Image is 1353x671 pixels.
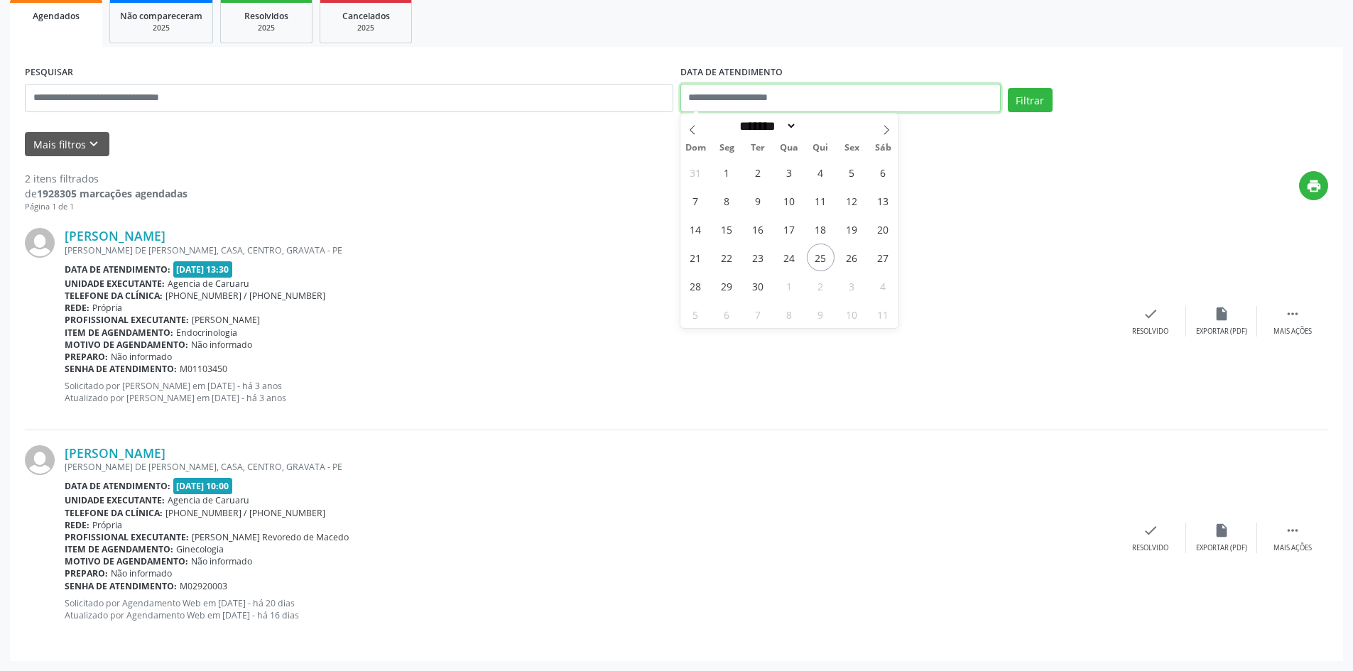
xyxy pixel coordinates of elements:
[869,300,897,328] span: Outubro 11, 2025
[1132,543,1168,553] div: Resolvido
[65,278,165,290] b: Unidade executante:
[92,519,122,531] span: Própria
[711,143,742,153] span: Seg
[1143,523,1158,538] i: check
[65,580,177,592] b: Senha de atendimento:
[742,143,773,153] span: Ter
[191,555,252,567] span: Não informado
[65,380,1115,404] p: Solicitado por [PERSON_NAME] em [DATE] - há 3 anos Atualizado por [PERSON_NAME] em [DATE] - há 3 ...
[807,215,835,243] span: Setembro 18, 2025
[1273,543,1312,553] div: Mais ações
[682,272,710,300] span: Setembro 28, 2025
[682,300,710,328] span: Outubro 5, 2025
[1214,523,1229,538] i: insert_drive_file
[65,351,108,363] b: Preparo:
[776,272,803,300] span: Outubro 1, 2025
[168,278,249,290] span: Agencia de Caruaru
[867,143,898,153] span: Sáb
[682,187,710,214] span: Setembro 7, 2025
[1196,543,1247,553] div: Exportar (PDF)
[807,244,835,271] span: Setembro 25, 2025
[797,119,844,133] input: Year
[869,272,897,300] span: Outubro 4, 2025
[682,244,710,271] span: Setembro 21, 2025
[65,228,165,244] a: [PERSON_NAME]
[1306,178,1322,194] i: print
[773,143,805,153] span: Qua
[25,228,55,258] img: img
[65,507,163,519] b: Telefone da clínica:
[33,10,80,22] span: Agendados
[65,314,189,326] b: Profissional executante:
[776,215,803,243] span: Setembro 17, 2025
[713,215,741,243] span: Setembro 15, 2025
[713,300,741,328] span: Outubro 6, 2025
[25,445,55,475] img: img
[869,244,897,271] span: Setembro 27, 2025
[1214,306,1229,322] i: insert_drive_file
[1143,306,1158,322] i: check
[680,143,712,153] span: Dom
[65,263,170,276] b: Data de atendimento:
[111,351,172,363] span: Não informado
[713,272,741,300] span: Setembro 29, 2025
[838,158,866,186] span: Setembro 5, 2025
[65,555,188,567] b: Motivo de agendamento:
[1273,327,1312,337] div: Mais ações
[176,327,237,339] span: Endocrinologia
[713,158,741,186] span: Setembro 1, 2025
[744,158,772,186] span: Setembro 2, 2025
[682,158,710,186] span: Agosto 31, 2025
[838,244,866,271] span: Setembro 26, 2025
[744,215,772,243] span: Setembro 16, 2025
[25,186,188,201] div: de
[776,244,803,271] span: Setembro 24, 2025
[1299,171,1328,200] button: print
[680,62,783,84] label: DATA DE ATENDIMENTO
[65,494,165,506] b: Unidade executante:
[776,300,803,328] span: Outubro 8, 2025
[65,363,177,375] b: Senha de atendimento:
[120,10,202,22] span: Não compareceram
[776,187,803,214] span: Setembro 10, 2025
[92,302,122,314] span: Própria
[838,272,866,300] span: Outubro 3, 2025
[192,314,260,326] span: [PERSON_NAME]
[836,143,867,153] span: Sex
[330,23,401,33] div: 2025
[713,244,741,271] span: Setembro 22, 2025
[744,244,772,271] span: Setembro 23, 2025
[180,580,227,592] span: M02920003
[65,302,89,314] b: Rede:
[86,136,102,152] i: keyboard_arrow_down
[120,23,202,33] div: 2025
[1132,327,1168,337] div: Resolvido
[807,300,835,328] span: Outubro 9, 2025
[65,597,1115,621] p: Solicitado por Agendamento Web em [DATE] - há 20 dias Atualizado por Agendamento Web em [DATE] - ...
[1008,88,1053,112] button: Filtrar
[713,187,741,214] span: Setembro 8, 2025
[682,215,710,243] span: Setembro 14, 2025
[807,272,835,300] span: Outubro 2, 2025
[176,543,224,555] span: Ginecologia
[869,158,897,186] span: Setembro 6, 2025
[838,187,866,214] span: Setembro 12, 2025
[65,480,170,492] b: Data de atendimento:
[735,119,798,133] select: Month
[168,494,249,506] span: Agencia de Caruaru
[838,215,866,243] span: Setembro 19, 2025
[65,445,165,461] a: [PERSON_NAME]
[807,187,835,214] span: Setembro 11, 2025
[744,300,772,328] span: Outubro 7, 2025
[25,132,109,157] button: Mais filtroskeyboard_arrow_down
[869,215,897,243] span: Setembro 20, 2025
[192,531,349,543] span: [PERSON_NAME] Revoredo de Macedo
[165,290,325,302] span: [PHONE_NUMBER] / [PHONE_NUMBER]
[807,158,835,186] span: Setembro 4, 2025
[744,187,772,214] span: Setembro 9, 2025
[342,10,390,22] span: Cancelados
[37,187,188,200] strong: 1928305 marcações agendadas
[65,339,188,351] b: Motivo de agendamento:
[244,10,288,22] span: Resolvidos
[180,363,227,375] span: M01103450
